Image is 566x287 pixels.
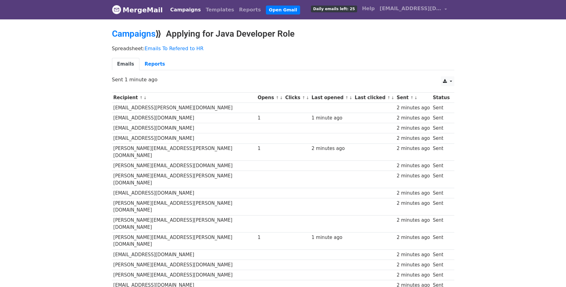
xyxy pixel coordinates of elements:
[387,95,390,100] a: ↑
[397,200,430,207] div: 2 minutes ago
[258,145,282,152] div: 1
[311,6,357,12] span: Daily emails left: 25
[397,172,430,180] div: 2 minutes ago
[306,95,309,100] a: ↓
[203,4,237,16] a: Templates
[397,104,430,111] div: 2 minutes ago
[397,272,430,279] div: 2 minutes ago
[431,188,451,198] td: Sent
[237,4,263,16] a: Reports
[391,95,395,100] a: ↓
[258,234,282,241] div: 1
[112,198,256,215] td: [PERSON_NAME][EMAIL_ADDRESS][PERSON_NAME][DOMAIN_NAME]
[139,95,143,100] a: ↑
[395,93,431,103] th: Sent
[397,217,430,224] div: 2 minutes ago
[302,95,305,100] a: ↑
[397,115,430,122] div: 2 minutes ago
[397,135,430,142] div: 2 minutes ago
[112,58,139,71] a: Emails
[112,270,256,280] td: [PERSON_NAME][EMAIL_ADDRESS][DOMAIN_NAME]
[112,188,256,198] td: [EMAIL_ADDRESS][DOMAIN_NAME]
[431,161,451,171] td: Sent
[258,115,282,122] div: 1
[431,143,451,161] td: Sent
[431,93,451,103] th: Status
[377,2,449,17] a: [EMAIL_ADDRESS][DOMAIN_NAME]
[112,3,163,16] a: MergeMail
[279,95,283,100] a: ↓
[349,95,353,100] a: ↓
[397,125,430,132] div: 2 minutes ago
[414,95,418,100] a: ↓
[312,234,352,241] div: 1 minute ago
[112,76,454,83] p: Sent 1 minute ago
[266,6,300,14] a: Open Gmail
[431,113,451,123] td: Sent
[112,29,155,39] a: Campaigns
[112,215,256,232] td: [PERSON_NAME][EMAIL_ADDRESS][PERSON_NAME][DOMAIN_NAME]
[284,93,310,103] th: Clicks
[431,260,451,270] td: Sent
[112,123,256,133] td: [EMAIL_ADDRESS][DOMAIN_NAME]
[345,95,349,100] a: ↑
[431,215,451,232] td: Sent
[112,133,256,143] td: [EMAIL_ADDRESS][DOMAIN_NAME]
[112,260,256,270] td: [PERSON_NAME][EMAIL_ADDRESS][DOMAIN_NAME]
[397,251,430,258] div: 2 minutes ago
[431,123,451,133] td: Sent
[112,143,256,161] td: [PERSON_NAME][EMAIL_ADDRESS][PERSON_NAME][DOMAIN_NAME]
[397,234,430,241] div: 2 minutes ago
[139,58,170,71] a: Reports
[112,45,454,52] p: Spreadsheet:
[397,261,430,269] div: 2 minutes ago
[310,93,353,103] th: Last opened
[256,93,284,103] th: Opens
[112,29,454,39] h2: ⟫ Applying for Java Developer Role
[112,103,256,113] td: [EMAIL_ADDRESS][PERSON_NAME][DOMAIN_NAME]
[431,103,451,113] td: Sent
[112,5,121,14] img: MergeMail logo
[353,93,395,103] th: Last clicked
[112,113,256,123] td: [EMAIL_ADDRESS][DOMAIN_NAME]
[410,95,414,100] a: ↑
[397,190,430,197] div: 2 minutes ago
[308,2,359,15] a: Daily emails left: 25
[312,145,352,152] div: 2 minutes ago
[312,115,352,122] div: 1 minute ago
[112,161,256,171] td: [PERSON_NAME][EMAIL_ADDRESS][DOMAIN_NAME]
[112,249,256,260] td: [EMAIL_ADDRESS][DOMAIN_NAME]
[276,95,279,100] a: ↑
[431,171,451,188] td: Sent
[380,5,441,12] span: [EMAIL_ADDRESS][DOMAIN_NAME]
[145,46,204,51] a: Emails To Refered to HR
[397,162,430,169] div: 2 minutes ago
[112,93,256,103] th: Recipient
[397,145,430,152] div: 2 minutes ago
[168,4,203,16] a: Campaigns
[431,270,451,280] td: Sent
[143,95,147,100] a: ↓
[112,171,256,188] td: [PERSON_NAME][EMAIL_ADDRESS][PERSON_NAME][DOMAIN_NAME]
[112,232,256,250] td: [PERSON_NAME][EMAIL_ADDRESS][PERSON_NAME][DOMAIN_NAME]
[360,2,377,15] a: Help
[431,198,451,215] td: Sent
[431,133,451,143] td: Sent
[431,249,451,260] td: Sent
[431,232,451,250] td: Sent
